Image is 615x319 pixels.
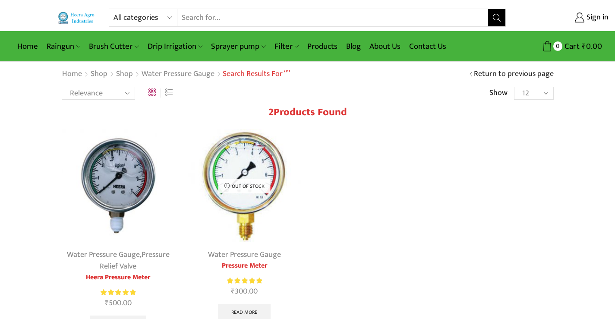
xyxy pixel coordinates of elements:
[62,87,135,100] select: Shop order
[227,276,262,285] div: Rated 5.00 out of 5
[365,36,405,57] a: About Us
[489,88,508,99] span: Show
[62,129,175,243] img: Heera Pressure Meter
[207,36,270,57] a: Sprayer pump
[116,69,133,80] a: Shop
[100,248,170,273] a: Pressure Relief Valve
[62,272,175,283] a: Heera Pressure Meter
[474,69,554,80] a: Return to previous page
[582,40,586,53] span: ₹
[141,69,215,80] a: Water Pressure Gauge
[405,36,451,57] a: Contact Us
[143,36,207,57] a: Drip Irrigation
[562,41,580,52] span: Cart
[218,179,271,193] p: Out of stock
[514,38,602,54] a: 0 Cart ₹0.00
[223,69,290,79] h1: Search results for “”
[342,36,365,57] a: Blog
[274,104,347,121] span: Products found
[488,9,505,26] button: Search button
[177,9,489,26] input: Search for...
[62,69,290,80] nav: Breadcrumb
[188,261,301,271] a: Pressure Meter
[105,297,109,310] span: ₹
[101,288,136,297] span: Rated out of 5
[90,69,108,80] a: Shop
[101,288,136,297] div: Rated 5.00 out of 5
[227,276,262,285] span: Rated out of 5
[13,36,42,57] a: Home
[85,36,143,57] a: Brush Cutter
[42,36,85,57] a: Raingun
[105,297,132,310] bdi: 500.00
[62,69,82,80] a: Home
[584,12,609,23] span: Sign in
[188,129,301,243] img: Water-Pressure-Gauge
[270,36,303,57] a: Filter
[67,248,140,261] a: Water Pressure Gauge
[62,249,175,272] div: ,
[208,248,281,261] a: Water Pressure Gauge
[231,285,258,298] bdi: 300.00
[519,10,609,25] a: Sign in
[582,40,602,53] bdi: 0.00
[553,41,562,51] span: 0
[231,285,235,298] span: ₹
[268,104,274,121] span: 2
[303,36,342,57] a: Products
